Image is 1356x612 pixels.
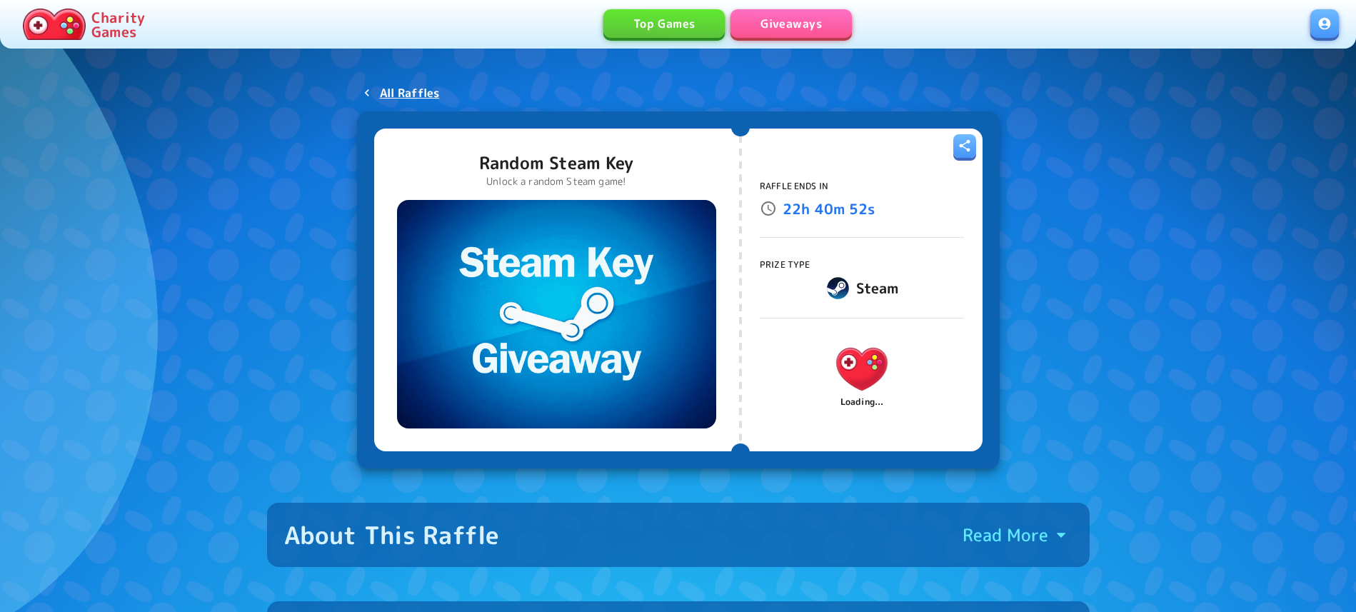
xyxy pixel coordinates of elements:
[91,10,145,39] p: Charity Games
[783,197,875,220] p: 22h 40m 52s
[23,9,86,40] img: Charity.Games
[730,9,852,38] a: Giveaways
[284,520,500,550] div: About This Raffle
[397,200,716,428] img: Random Steam Key
[829,336,895,402] img: Charity.Games
[603,9,725,38] a: Top Games
[963,523,1048,546] p: Read More
[479,151,633,174] p: Random Steam Key
[17,6,151,43] a: Charity Games
[479,174,633,189] p: Unlock a random Steam game!
[760,259,810,271] span: Prize Type
[357,80,446,106] a: All Raffles
[267,503,1090,567] button: About This RaffleRead More
[760,180,828,192] span: Raffle Ends In
[856,276,899,299] h6: Steam
[380,84,440,101] p: All Raffles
